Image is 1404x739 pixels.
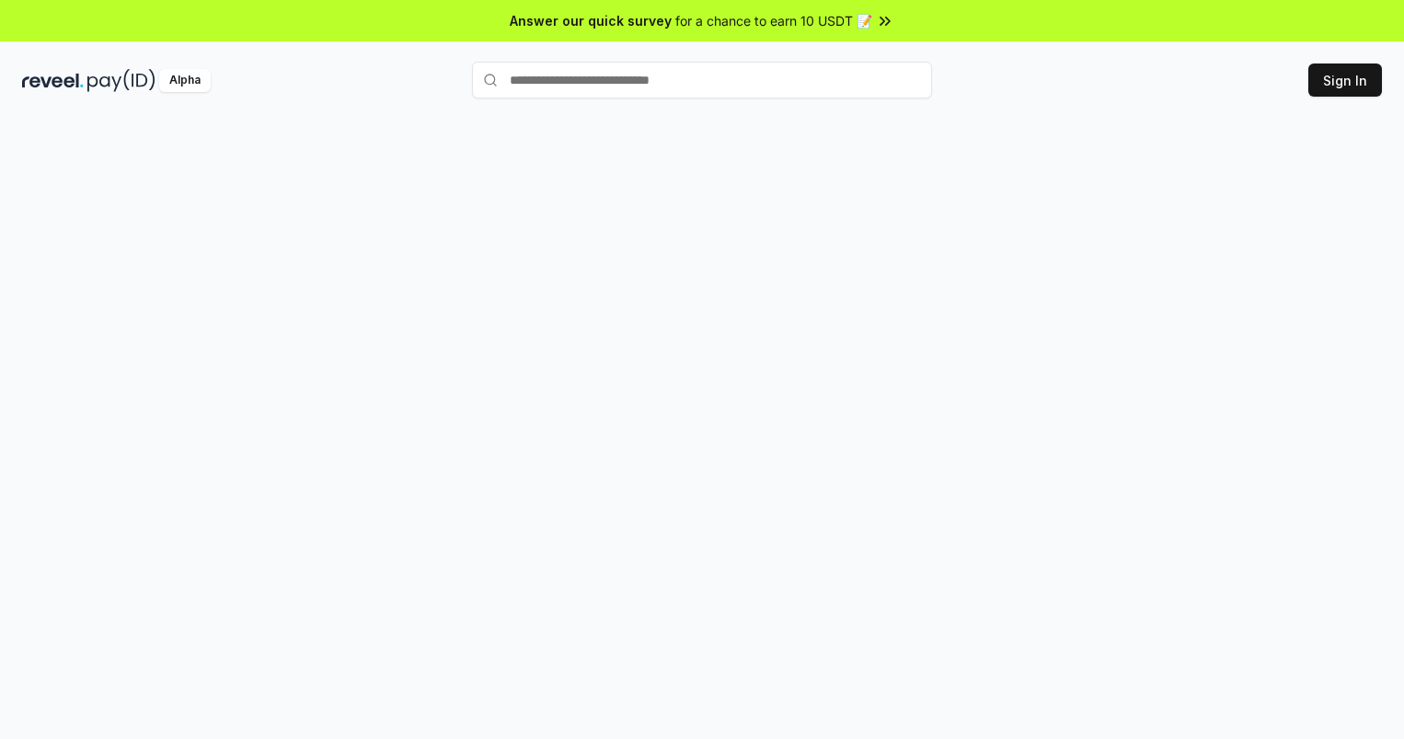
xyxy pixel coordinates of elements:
img: pay_id [87,69,155,92]
span: for a chance to earn 10 USDT 📝 [675,11,872,30]
span: Answer our quick survey [510,11,672,30]
div: Alpha [159,69,211,92]
img: reveel_dark [22,69,84,92]
button: Sign In [1308,64,1382,97]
